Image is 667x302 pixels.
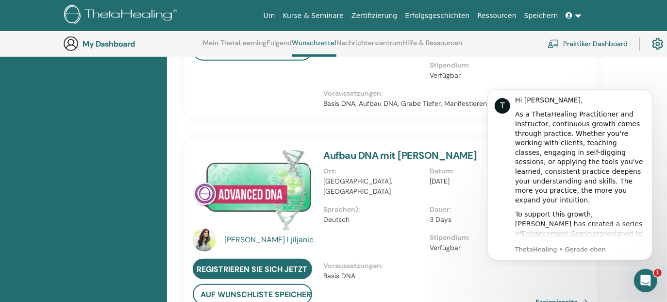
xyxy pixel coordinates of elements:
[348,7,401,25] a: Zertifizierung
[652,35,664,52] img: cog.svg
[324,99,536,109] p: Basis DNA, Aufbau DNA, Grabe Tiefer, Manifestieren und Überfluss
[324,215,424,225] p: Deutsch
[548,33,628,54] a: Praktiker Dashboard
[548,39,559,48] img: chalkboard-teacher.svg
[34,44,80,54] div: ThetaHealing
[11,70,31,89] div: Profile image for ThetaHealing
[224,234,314,246] a: [PERSON_NAME] Ljiljanic
[42,129,172,234] div: To support this growth, [PERSON_NAME] has created a series of designed to help you refine your kn...
[197,264,308,274] span: Registrieren Sie sich jetzt
[324,261,536,271] p: Voraussetzungen :
[154,237,169,244] span: Hilfe
[324,149,477,162] a: Aufbau DNA mit [PERSON_NAME]
[634,269,657,292] iframe: Intercom live chat
[42,165,172,173] p: Message from ThetaHealing, sent Gerade eben
[654,269,662,277] span: 1
[324,166,424,176] p: Ort :
[520,7,562,25] a: Speichern
[64,5,180,27] img: logo.png
[430,215,530,225] p: 3 Days
[34,80,80,90] div: ThetaHealing
[473,81,667,266] iframe: Intercom notifications Nachricht
[170,4,188,21] div: Schließen
[22,237,42,244] span: Home
[324,88,536,99] p: Voraussetzungen :
[292,39,336,57] a: Wunschzettel
[473,7,520,25] a: Ressourcen
[74,237,120,244] span: Nachrichten
[63,36,79,51] img: generic-user-icon.jpg
[430,176,530,186] p: [DATE]
[324,271,536,281] p: Basis DNA
[336,39,402,54] a: Nachrichtenzentrum
[11,34,31,53] div: Profile image for ThetaHealing
[267,39,292,54] a: Folgend
[83,39,180,49] h3: My Dashboard
[401,7,473,25] a: Erfolgsgeschichten
[260,7,279,25] a: Um
[47,166,147,185] button: Eine Frage stellen
[430,60,530,70] p: Stipendium :
[193,150,312,231] img: Aufbau DNA
[82,44,130,54] div: • Gerade eben
[49,149,130,157] a: Enhancement Seminars
[67,4,130,21] h1: Nachrichten
[203,39,267,54] a: Mein ThetaLearning
[430,233,530,243] p: Stipendium :
[430,166,530,176] p: Datum :
[324,176,424,197] p: [GEOGRAPHIC_DATA], [GEOGRAPHIC_DATA]
[324,204,424,215] p: Sprachen) :
[65,213,129,252] button: Nachrichten
[279,7,348,25] a: Kurse & Seminare
[402,39,462,54] a: Hilfe & Ressourcen
[430,70,530,81] p: Verfügbar
[82,80,114,90] div: • Vor 36W
[193,228,216,252] img: default.jpg
[130,213,194,252] button: Hilfe
[430,243,530,253] p: Verfügbar
[430,204,530,215] p: Dauer :
[193,259,312,279] a: Registrieren Sie sich jetzt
